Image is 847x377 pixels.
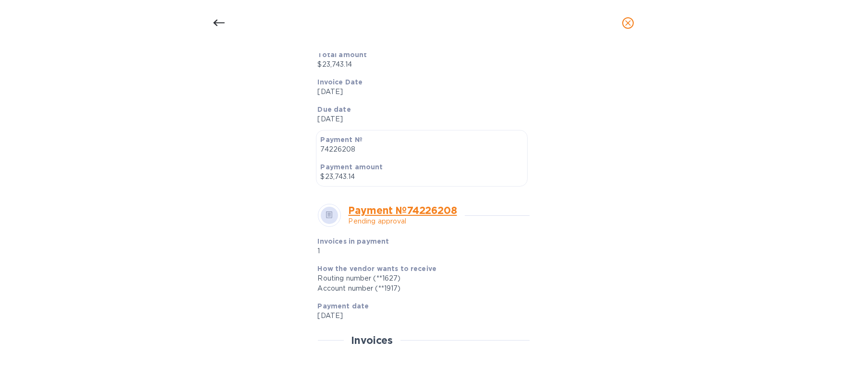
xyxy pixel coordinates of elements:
b: Payment amount [321,163,383,171]
p: 74226208 [321,144,523,154]
b: Due date [318,106,351,113]
button: close [617,12,640,35]
p: $23,743.14 [318,59,522,70]
b: Invoices in payment [318,237,389,245]
div: Routing number (**1627) [318,273,522,283]
b: Total amount [318,51,367,59]
b: Payment № [321,136,363,143]
p: [DATE] [318,114,522,124]
p: [DATE] [318,311,522,321]
b: Payment date [318,302,369,310]
a: Payment № 74226208 [349,204,457,216]
p: 1 [318,246,454,256]
p: [DATE] [318,87,522,97]
p: Pending approval [349,216,457,226]
div: Account number (**1917) [318,283,522,294]
b: Invoice Date [318,78,363,86]
h2: Invoices [351,334,393,346]
b: How the vendor wants to receive [318,265,437,272]
p: $23,743.14 [321,172,523,182]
